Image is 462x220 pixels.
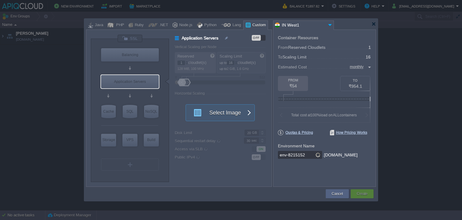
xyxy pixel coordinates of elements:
[101,48,159,61] div: Balancing
[332,191,343,197] button: Cancel
[357,191,368,197] button: Create
[122,134,137,146] div: Elastic VPS
[278,130,313,135] span: Quotas & Pricing
[101,48,159,61] div: Load Balancer
[101,75,159,88] div: Application Servers
[177,21,192,30] div: Node.js
[122,134,137,146] div: VPS
[101,134,116,146] div: Storage
[330,130,367,135] span: How Pricing Works
[144,105,159,118] div: NoSQL Databases
[190,105,244,121] button: Select Image
[144,134,159,146] div: Build
[278,36,318,40] div: Container Resources
[114,21,124,30] div: PHP
[101,159,159,171] div: Create New Layer
[144,105,159,118] div: NoSQL
[101,134,116,146] div: Storage Containers
[231,21,241,30] div: Lang
[278,143,315,148] label: Environment Name
[157,21,168,30] div: .NET
[437,196,456,214] iframe: chat widget
[252,35,261,41] div: OFF
[101,105,116,118] div: Cache
[93,21,103,30] div: Java
[133,21,144,30] div: Ruby
[123,105,137,118] div: SQL
[251,21,266,30] div: Custom
[123,105,137,118] div: SQL Databases
[202,21,217,30] div: Python
[144,134,159,146] div: Build Node
[323,151,358,159] div: .[DOMAIN_NAME]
